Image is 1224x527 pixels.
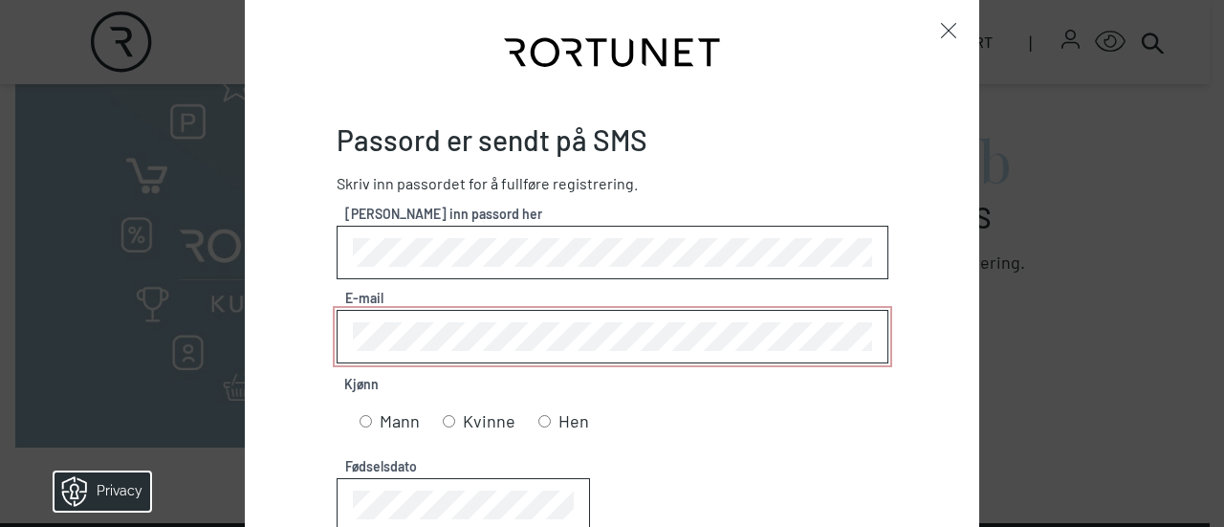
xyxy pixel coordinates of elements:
[337,122,888,157] p: Passord er sendt på SMS
[337,374,386,394] span: Kjønn
[338,204,550,224] label: [PERSON_NAME] inn passord her
[338,456,425,476] label: Fødselsdato
[337,172,888,195] p: Skriv inn passordet for å fullføre registrering.
[360,415,372,428] input: Mann
[463,408,515,434] span: Kvinne
[19,466,175,517] iframe: Manage Preferences
[380,408,420,434] span: Mann
[338,288,391,308] label: E-mail
[558,408,589,434] span: Hen
[538,415,551,428] input: Hen
[443,415,455,428] input: Kvinne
